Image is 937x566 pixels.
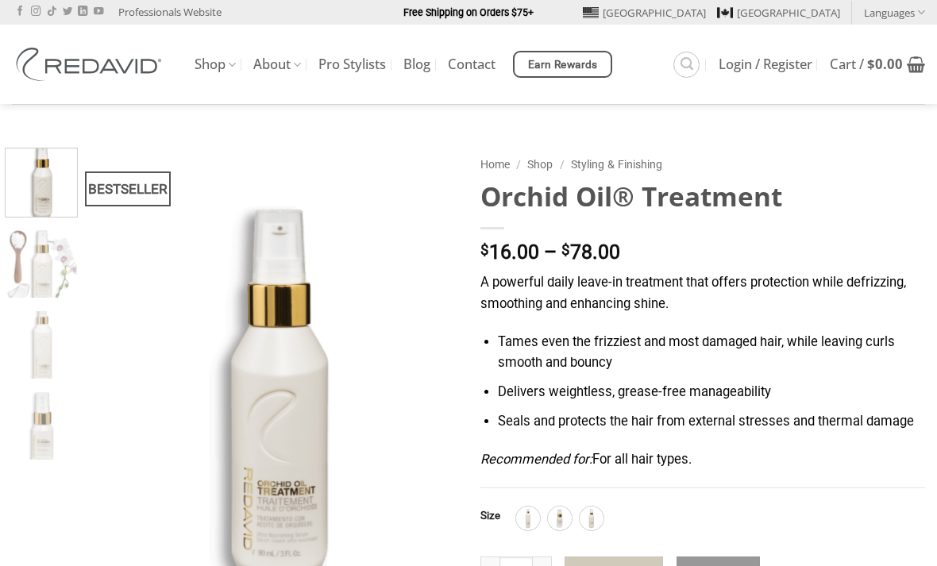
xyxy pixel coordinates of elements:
a: Styling & Finishing [571,158,662,171]
p: For all hair types. [480,449,925,471]
bdi: 0.00 [867,55,903,73]
img: REDAVID Salon Products | United States [12,48,171,81]
img: 250ml [518,508,538,529]
p: A powerful daily leave-in treatment that offers protection while defrizzing, smoothing and enhanc... [480,272,925,314]
a: Contact [448,50,495,79]
bdi: 16.00 [480,241,539,264]
h1: Orchid Oil® Treatment [480,179,925,214]
a: Follow on LinkedIn [78,6,87,17]
strong: Free Shipping on Orders $75+ [403,6,534,18]
a: Login / Register [719,50,812,79]
img: REDAVID Orchid Oil Treatment 30ml [6,392,77,464]
li: Seals and protects the hair from external stresses and thermal damage [498,411,925,433]
div: 250ml [516,506,540,530]
em: Recommended for: [480,452,592,467]
div: 30ml [548,506,572,530]
img: REDAVID Orchid Oil Treatment 250ml [6,311,77,383]
a: [GEOGRAPHIC_DATA] [583,1,706,25]
a: Follow on TikTok [47,6,56,17]
a: View cart [830,47,925,82]
nav: Breadcrumb [480,156,925,174]
a: Shop [527,158,553,171]
a: Shop [195,49,236,80]
a: Blog [403,50,430,79]
li: Tames even the frizziest and most damaged hair, while leaving curls smooth and bouncy [498,332,925,374]
div: 90ml [580,506,603,530]
span: – [544,241,557,264]
a: About [253,49,301,80]
a: Pro Stylists [318,50,386,79]
a: [GEOGRAPHIC_DATA] [717,1,840,25]
a: Languages [864,1,925,24]
bdi: 78.00 [561,241,620,264]
span: $ [867,55,875,73]
li: Delivers weightless, grease-free manageability [498,382,925,403]
span: Earn Rewards [528,56,598,74]
a: Follow on Instagram [31,6,40,17]
a: Follow on Facebook [15,6,25,17]
span: / [560,158,565,171]
a: Home [480,158,510,171]
a: Follow on YouTube [94,6,103,17]
span: / [516,158,521,171]
span: Cart / [830,58,903,71]
img: 90ml [581,508,602,529]
img: 30ml [549,508,570,529]
label: Size [480,510,500,522]
span: $ [561,243,570,258]
span: Login / Register [719,58,812,71]
a: Earn Rewards [513,51,612,78]
img: REDAVID Orchid Oil Treatment 90ml [6,230,77,302]
img: REDAVID Orchid Oil Treatment 90ml [6,144,77,216]
a: Search [673,52,700,78]
a: Follow on Twitter [63,6,72,17]
span: $ [480,243,489,258]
